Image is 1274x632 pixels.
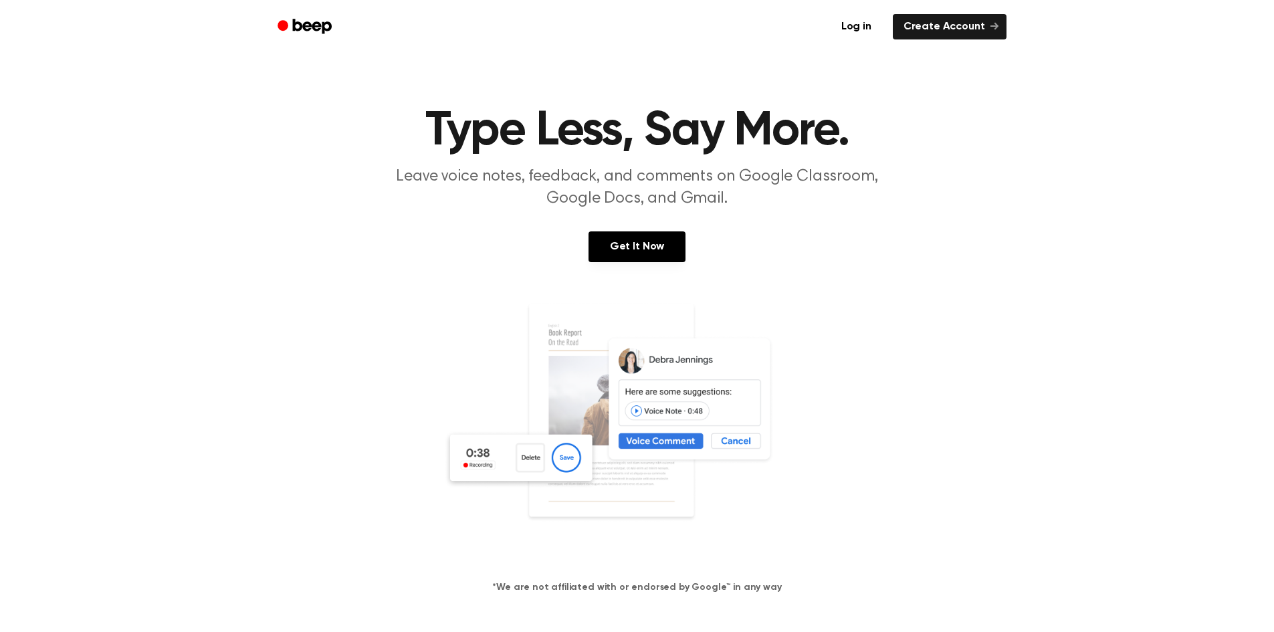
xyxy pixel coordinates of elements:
[295,107,980,155] h1: Type Less, Say More.
[443,302,831,559] img: Voice Comments on Docs and Recording Widget
[381,166,894,210] p: Leave voice notes, feedback, and comments on Google Classroom, Google Docs, and Gmail.
[828,11,885,42] a: Log in
[589,231,685,262] a: Get It Now
[893,14,1006,39] a: Create Account
[268,14,344,40] a: Beep
[16,581,1258,595] h4: *We are not affiliated with or endorsed by Google™ in any way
